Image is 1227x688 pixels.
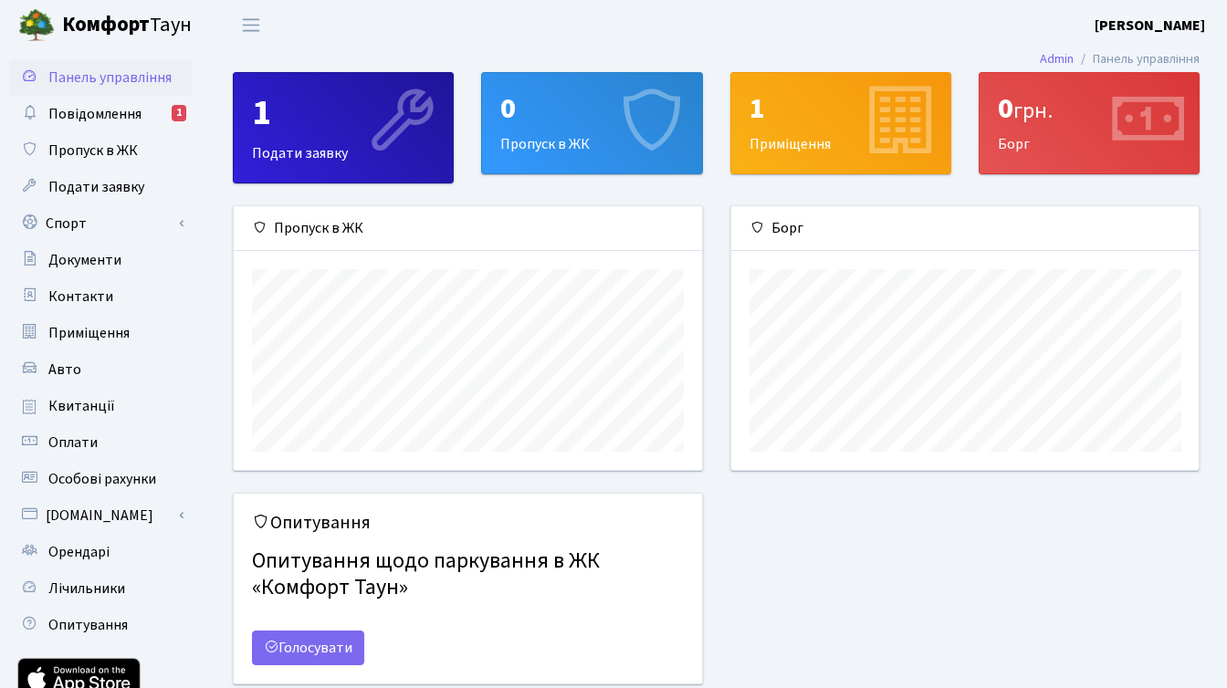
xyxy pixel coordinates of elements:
a: Спорт [9,205,192,242]
a: Документи [9,242,192,278]
a: Повідомлення1 [9,96,192,132]
span: Лічильники [48,579,125,599]
h5: Опитування [252,512,684,534]
a: Пропуск в ЖК [9,132,192,169]
nav: breadcrumb [1012,40,1227,78]
span: грн. [1013,95,1053,127]
a: Особові рахунки [9,461,192,497]
span: Орендарі [48,542,110,562]
div: 1 [750,91,932,126]
div: 1 [172,105,186,121]
span: Особові рахунки [48,469,156,489]
span: Оплати [48,433,98,453]
b: Комфорт [62,10,150,39]
a: [PERSON_NAME] [1095,15,1205,36]
a: Admin [1040,49,1074,68]
div: Борг [731,206,1200,251]
span: Авто [48,360,81,380]
span: Документи [48,250,121,270]
span: Пропуск в ЖК [48,141,138,161]
a: Орендарі [9,534,192,570]
span: Контакти [48,287,113,307]
a: Приміщення [9,315,192,351]
h4: Опитування щодо паркування в ЖК «Комфорт Таун» [252,541,684,609]
a: Квитанції [9,388,192,424]
div: Приміщення [731,73,950,173]
a: Лічильники [9,570,192,607]
img: logo.png [18,7,55,44]
div: Подати заявку [234,73,453,182]
span: Таун [62,10,192,41]
div: Пропуск в ЖК [482,73,701,173]
a: [DOMAIN_NAME] [9,497,192,534]
span: Опитування [48,615,128,635]
div: Борг [980,73,1199,173]
div: 1 [252,91,435,135]
a: 0Пропуск в ЖК [481,72,702,174]
span: Квитанції [48,396,115,416]
li: Панель управління [1074,49,1200,69]
span: Приміщення [48,323,130,343]
button: Переключити навігацію [228,10,274,40]
div: Пропуск в ЖК [234,206,702,251]
a: Голосувати [252,631,364,665]
b: [PERSON_NAME] [1095,16,1205,36]
span: Повідомлення [48,104,142,124]
span: Подати заявку [48,177,144,197]
a: Оплати [9,424,192,461]
div: 0 [500,91,683,126]
a: Опитування [9,607,192,643]
div: 0 [998,91,1180,126]
a: Подати заявку [9,169,192,205]
span: Панель управління [48,68,172,88]
a: Панель управління [9,59,192,96]
a: 1Подати заявку [233,72,454,183]
a: Контакти [9,278,192,315]
a: 1Приміщення [730,72,951,174]
a: Авто [9,351,192,388]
